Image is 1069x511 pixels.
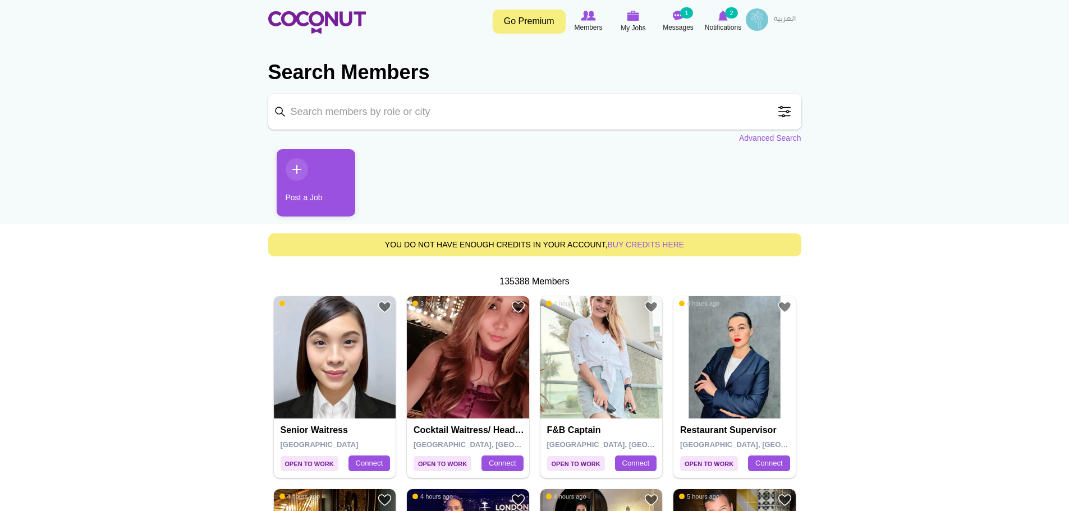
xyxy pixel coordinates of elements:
span: [GEOGRAPHIC_DATA], [GEOGRAPHIC_DATA] [414,440,574,449]
span: Members [574,22,602,33]
input: Search members by role or city [268,94,801,130]
a: Add to Favourites [644,493,658,507]
a: My Jobs My Jobs [611,8,656,35]
span: [GEOGRAPHIC_DATA] [281,440,359,449]
a: Add to Favourites [378,300,392,314]
span: My Jobs [621,22,646,34]
li: 1 / 1 [268,149,347,225]
span: 5 hours ago [679,492,719,500]
a: Connect [615,455,657,471]
img: Browse Members [581,11,595,21]
span: Notifications [705,22,741,33]
a: Connect [481,455,523,471]
h5: You do not have enough credits in your account, [277,241,792,249]
a: Post a Job [277,149,355,217]
a: Browse Members Members [566,8,611,34]
a: Add to Favourites [378,493,392,507]
a: Add to Favourites [778,493,792,507]
small: 2 [725,7,737,19]
a: Go Premium [493,10,566,34]
a: العربية [768,8,801,31]
span: 4 hours ago [679,300,719,307]
span: 4 hours ago [546,492,586,500]
img: My Jobs [627,11,640,21]
img: Notifications [718,11,728,21]
span: [GEOGRAPHIC_DATA], [GEOGRAPHIC_DATA] [547,440,707,449]
a: Add to Favourites [511,493,525,507]
span: Messages [663,22,694,33]
span: Open to Work [281,456,338,471]
span: Open to Work [680,456,738,471]
div: 135388 Members [268,275,801,288]
span: 4 hours ago [412,492,453,500]
a: Messages Messages 1 [656,8,701,34]
a: Connect [748,455,790,471]
a: Notifications Notifications 2 [701,8,746,34]
span: 3 hours ago [412,300,453,307]
span: 4 hours ago [546,300,586,307]
a: Connect [348,455,390,471]
h4: Senior Waitress [281,425,392,435]
small: 1 [680,7,692,19]
h4: F&B captain [547,425,659,435]
img: Messages [673,11,684,21]
a: Add to Favourites [644,300,658,314]
h4: Restaurant supervisor [680,425,792,435]
span: Open to Work [414,456,471,471]
h2: Search Members [268,59,801,86]
span: 39 min ago [279,300,318,307]
span: 4 hours ago [279,492,320,500]
a: buy credits here [608,240,685,249]
a: Advanced Search [739,132,801,144]
span: [GEOGRAPHIC_DATA], [GEOGRAPHIC_DATA] [680,440,840,449]
a: Add to Favourites [511,300,525,314]
span: Open to Work [547,456,605,471]
h4: Cocktail Waitress/ head waitresses/vip waitress/waitress [414,425,525,435]
img: Home [268,11,366,34]
a: Add to Favourites [778,300,792,314]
